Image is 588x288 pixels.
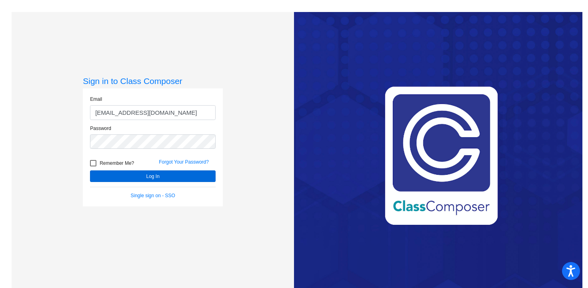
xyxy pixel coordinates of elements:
a: Forgot Your Password? [159,159,209,165]
label: Password [90,125,111,132]
a: Single sign on - SSO [131,193,175,198]
button: Log In [90,170,216,182]
h3: Sign in to Class Composer [83,76,223,86]
label: Email [90,96,102,103]
span: Remember Me? [100,158,134,168]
